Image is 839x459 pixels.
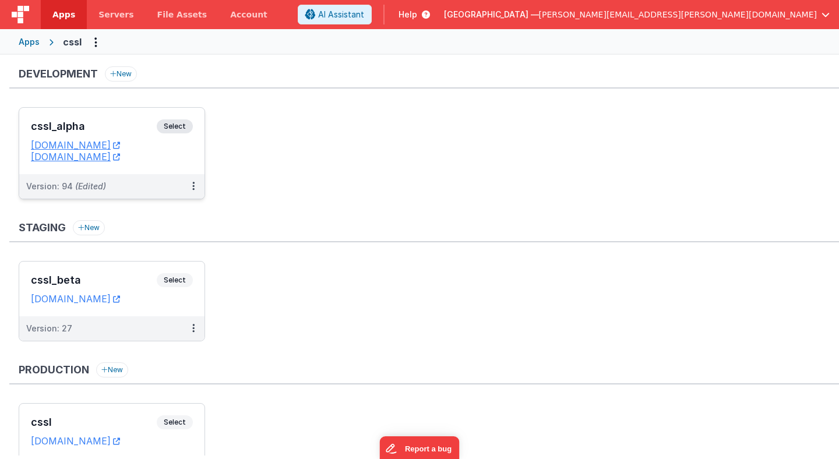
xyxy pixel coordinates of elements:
span: (Edited) [75,181,106,191]
a: [DOMAIN_NAME] [31,293,120,305]
button: [GEOGRAPHIC_DATA] — [PERSON_NAME][EMAIL_ADDRESS][PERSON_NAME][DOMAIN_NAME] [444,9,830,20]
a: [DOMAIN_NAME] [31,139,120,151]
span: File Assets [157,9,207,20]
div: cssl [63,35,82,49]
h3: cssl_alpha [31,121,157,132]
button: Options [86,33,105,51]
h3: cssl [31,416,157,428]
button: New [73,220,105,235]
span: [PERSON_NAME][EMAIL_ADDRESS][PERSON_NAME][DOMAIN_NAME] [539,9,817,20]
span: Apps [52,9,75,20]
button: New [96,362,128,377]
h3: Staging [19,222,66,234]
h3: Development [19,68,98,80]
span: Select [157,415,193,429]
div: Apps [19,36,40,48]
button: New [105,66,137,82]
span: [GEOGRAPHIC_DATA] — [444,9,539,20]
button: AI Assistant [298,5,372,24]
span: AI Assistant [318,9,364,20]
span: Servers [98,9,133,20]
span: Select [157,119,193,133]
div: Version: 94 [26,181,106,192]
a: [DOMAIN_NAME] [31,151,120,163]
span: Select [157,273,193,287]
div: Version: 27 [26,323,72,334]
a: [DOMAIN_NAME] [31,435,120,447]
h3: cssl_beta [31,274,157,286]
span: Help [399,9,417,20]
h3: Production [19,364,89,376]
